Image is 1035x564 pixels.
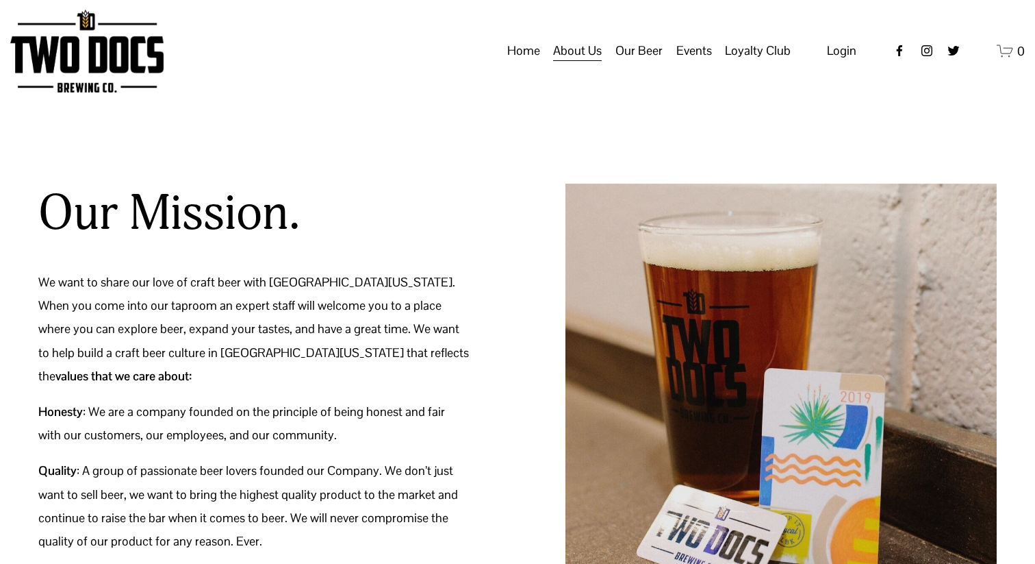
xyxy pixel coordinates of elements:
a: Home [507,38,540,64]
img: Two Docs Brewing Co. [10,10,164,93]
strong: Quality [38,463,77,478]
span: Login [827,42,856,58]
a: folder dropdown [553,38,602,64]
a: Login [827,39,856,62]
strong: values that we care about: [55,368,192,384]
a: 0 items in cart [997,42,1025,60]
a: folder dropdown [676,38,712,64]
a: folder dropdown [615,38,663,64]
h2: Our Mission. [38,183,300,244]
a: Facebook [893,44,906,58]
p: : A group of passionate beer lovers founded our Company. We don’t just want to sell beer, we want... [38,459,470,553]
span: Our Beer [615,39,663,62]
a: twitter-unauth [947,44,960,58]
span: Loyalty Club [725,39,791,62]
span: About Us [553,39,602,62]
p: We want to share our love of craft beer with [GEOGRAPHIC_DATA][US_STATE]. When you come into our ... [38,271,470,388]
span: Events [676,39,712,62]
strong: Honesty [38,404,83,419]
p: : We are a company founded on the principle of being honest and fair with our customers, our empl... [38,400,470,447]
a: instagram-unauth [920,44,934,58]
a: folder dropdown [725,38,791,64]
span: 0 [1017,43,1025,59]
